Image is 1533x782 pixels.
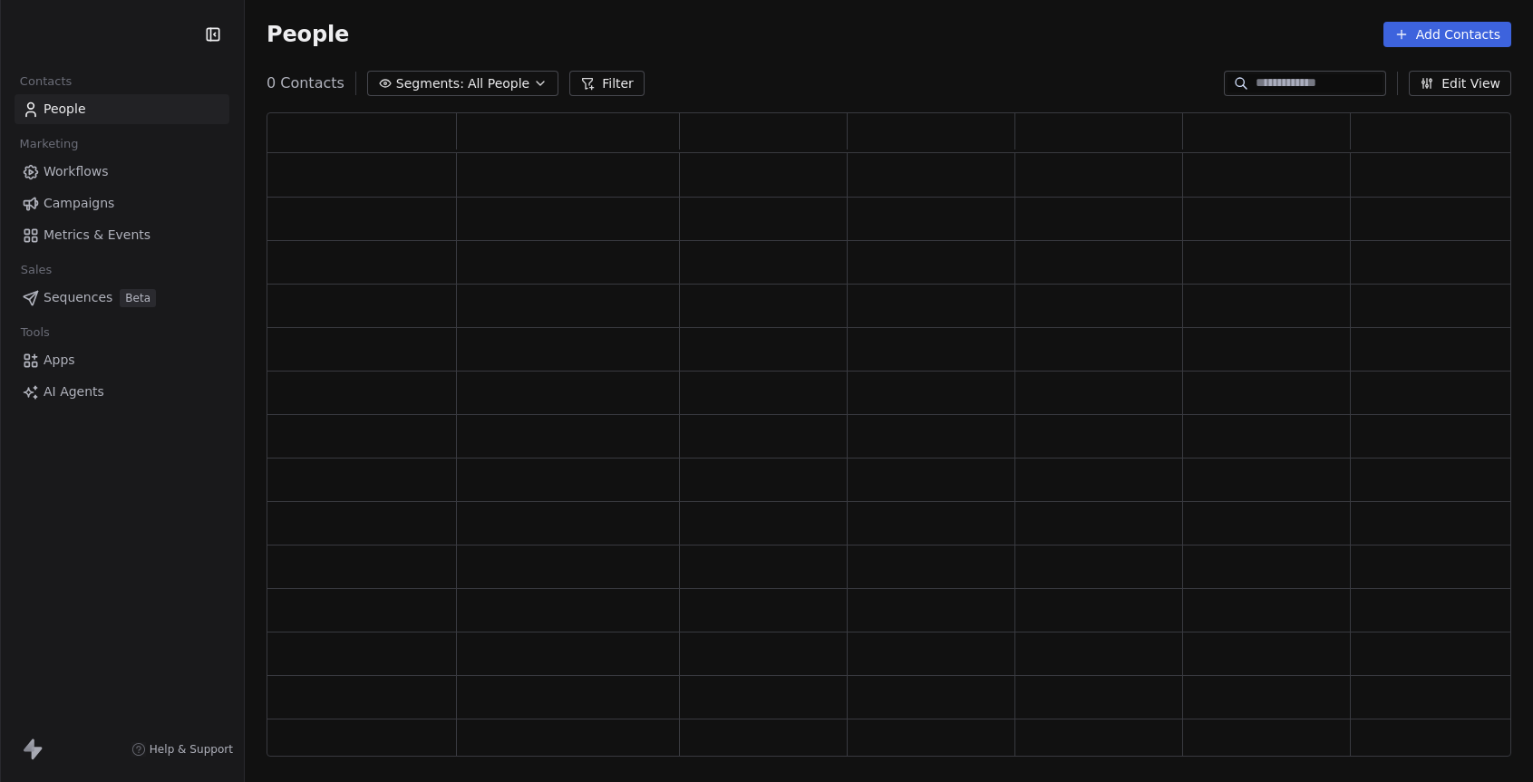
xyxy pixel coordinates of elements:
[15,188,229,218] a: Campaigns
[13,256,60,284] span: Sales
[15,157,229,187] a: Workflows
[44,226,150,245] span: Metrics & Events
[44,288,112,307] span: Sequences
[15,377,229,407] a: AI Agents
[13,319,57,346] span: Tools
[267,72,344,94] span: 0 Contacts
[1383,22,1511,47] button: Add Contacts
[396,74,464,93] span: Segments:
[44,382,104,401] span: AI Agents
[44,100,86,119] span: People
[267,21,349,48] span: People
[44,351,75,370] span: Apps
[15,220,229,250] a: Metrics & Events
[131,742,233,757] a: Help & Support
[1409,71,1511,96] button: Edit View
[120,289,156,307] span: Beta
[15,283,229,313] a: SequencesBeta
[15,94,229,124] a: People
[267,153,1518,758] div: grid
[569,71,645,96] button: Filter
[150,742,233,757] span: Help & Support
[44,162,109,181] span: Workflows
[15,345,229,375] a: Apps
[12,130,86,158] span: Marketing
[44,194,114,213] span: Campaigns
[468,74,529,93] span: All People
[12,68,80,95] span: Contacts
